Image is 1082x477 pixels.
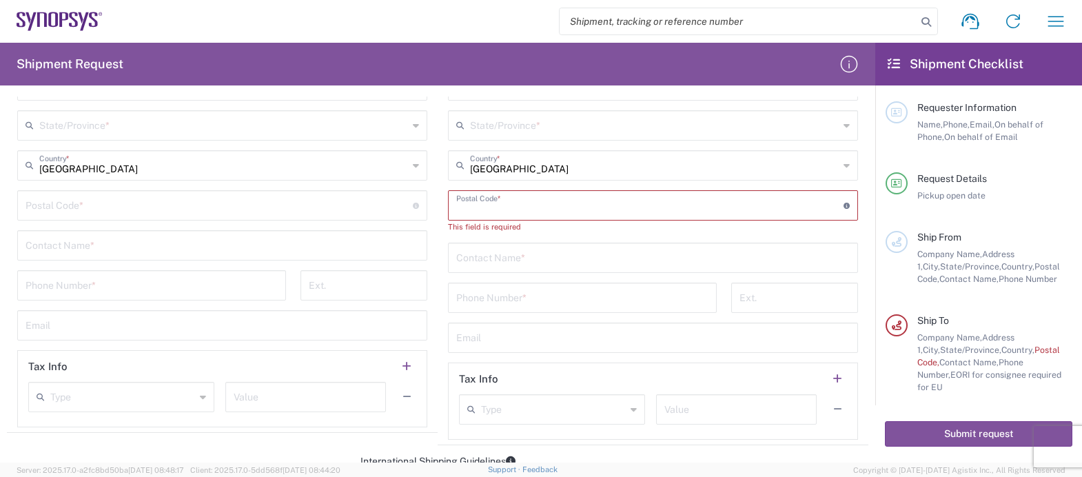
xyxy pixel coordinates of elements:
[190,466,340,474] span: Client: 2025.17.0-5dd568f
[944,132,1018,142] span: On behalf of Email
[459,372,498,386] h2: Tax Info
[7,455,868,467] div: International Shipping Guidelines
[888,56,1023,72] h2: Shipment Checklist
[917,315,949,326] span: Ship To
[1001,261,1034,272] span: Country,
[939,357,999,367] span: Contact Name,
[1001,345,1034,355] span: Country,
[999,274,1057,284] span: Phone Number
[488,465,522,474] a: Support
[970,119,994,130] span: Email,
[885,421,1072,447] button: Submit request
[940,345,1001,355] span: State/Province,
[943,119,970,130] span: Phone,
[128,466,184,474] span: [DATE] 08:48:17
[917,232,961,243] span: Ship From
[940,261,1001,272] span: State/Province,
[917,332,982,343] span: Company Name,
[923,261,940,272] span: City,
[917,119,943,130] span: Name,
[917,369,1061,392] span: EORI for consignee required for EU
[939,274,999,284] span: Contact Name,
[917,102,1017,113] span: Requester Information
[522,465,558,474] a: Feedback
[917,173,987,184] span: Request Details
[917,249,982,259] span: Company Name,
[17,466,184,474] span: Server: 2025.17.0-a2fc8bd50ba
[923,345,940,355] span: City,
[917,190,986,201] span: Pickup open date
[448,221,858,233] div: This field is required
[853,464,1065,476] span: Copyright © [DATE]-[DATE] Agistix Inc., All Rights Reserved
[560,8,917,34] input: Shipment, tracking or reference number
[17,56,123,72] h2: Shipment Request
[28,360,68,374] h2: Tax Info
[283,466,340,474] span: [DATE] 08:44:20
